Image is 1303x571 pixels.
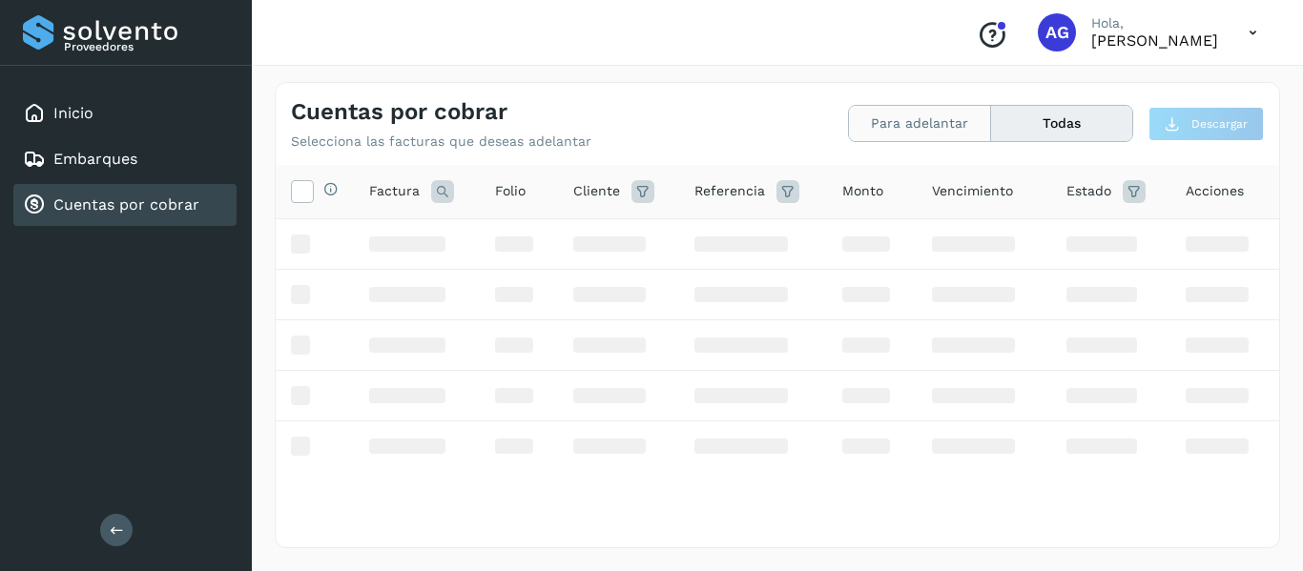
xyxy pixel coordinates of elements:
span: Acciones [1186,181,1244,201]
div: Cuentas por cobrar [13,184,237,226]
span: Estado [1066,181,1111,201]
button: Para adelantar [849,106,991,141]
a: Inicio [53,104,93,122]
span: Factura [369,181,420,201]
span: Folio [495,181,526,201]
p: ALFONSO García Flores [1091,31,1218,50]
a: Cuentas por cobrar [53,195,199,214]
div: Embarques [13,138,237,180]
p: Proveedores [64,40,229,53]
span: Monto [842,181,883,201]
button: Descargar [1148,107,1264,141]
span: Cliente [573,181,620,201]
span: Descargar [1191,115,1248,133]
button: Todas [991,106,1132,141]
span: Referencia [694,181,765,201]
h4: Cuentas por cobrar [291,98,507,126]
div: Inicio [13,92,237,134]
p: Selecciona las facturas que deseas adelantar [291,133,591,150]
span: Vencimiento [932,181,1013,201]
a: Embarques [53,150,137,168]
p: Hola, [1091,15,1218,31]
